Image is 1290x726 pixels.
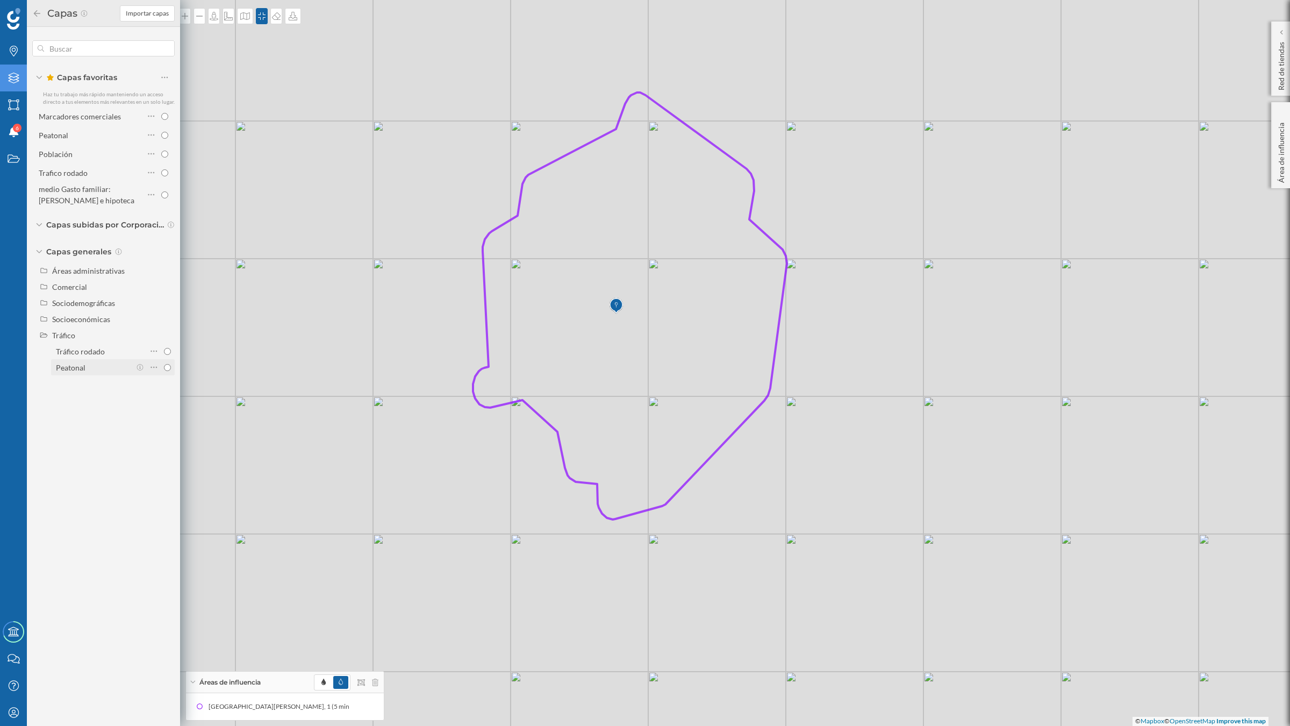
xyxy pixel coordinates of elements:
span: Soporte [21,8,60,17]
div: Comercial [52,282,87,291]
div: medio Gasto familiar: [PERSON_NAME] e hipoteca [39,184,134,205]
div: Tráfico [52,331,75,340]
div: Sociodemográficas [52,298,115,308]
div: Peatonal [39,131,68,140]
img: Geoblink Logo [7,8,20,30]
span: Capas subidas por Corporación Alimentaria Guissona (BonÀrea) [46,219,164,230]
span: Importar capas [126,9,169,18]
span: 6 [16,123,19,133]
div: Áreas administrativas [52,266,125,275]
h2: Capas [42,5,80,22]
div: Marcadores comerciales [39,112,121,121]
div: [GEOGRAPHIC_DATA][PERSON_NAME], 1 (5 min Andando) [209,701,384,712]
a: Mapbox [1141,717,1164,725]
div: Peatonal [56,363,85,372]
img: Marker [610,295,623,317]
span: Capas generales [46,246,111,257]
div: Población [39,150,73,159]
span: Áreas de influencia [199,678,261,687]
p: Área de influencia [1276,118,1287,183]
div: Trafico rodado [39,168,88,177]
div: Socioeconómicas [52,315,110,324]
p: Red de tiendas [1276,38,1287,90]
div: Tráfico rodado [56,347,105,356]
input: Peatonal [164,364,171,371]
div: © © [1133,717,1268,726]
a: Improve this map [1216,717,1266,725]
span: Haz tu trabajo más rápido manteniendo un acceso directo a tus elementos más relevantes en un solo... [43,91,175,105]
input: Tráfico rodado [164,348,171,355]
a: OpenStreetMap [1170,717,1215,725]
span: Capas favoritas [46,72,117,83]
